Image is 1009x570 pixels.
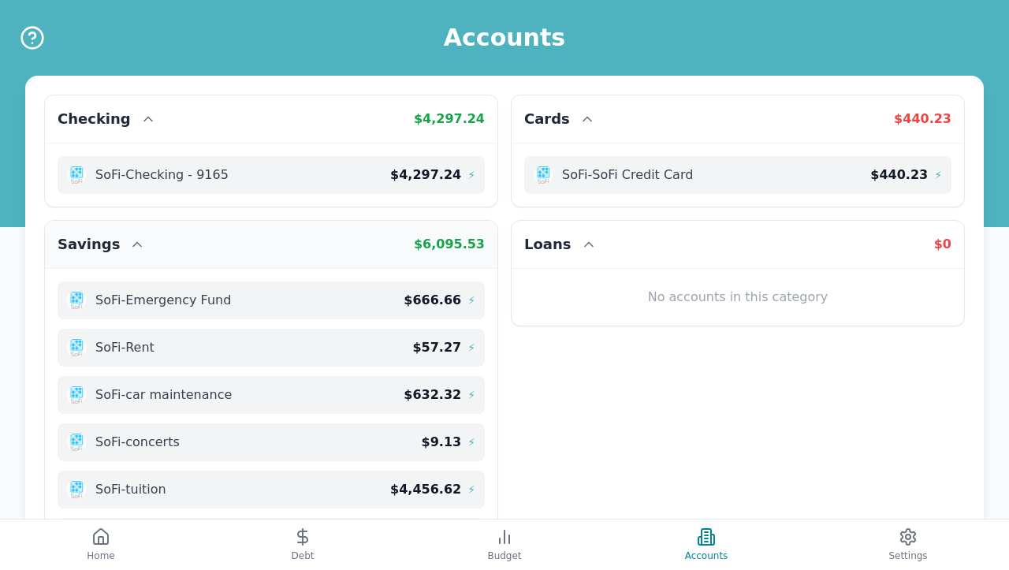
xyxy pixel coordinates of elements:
[467,292,475,308] span: ⚡
[524,233,572,255] h2: Loans
[412,338,461,357] span: $ 57.27
[524,108,570,130] h2: Cards
[95,291,231,310] span: SoFi - Emergency Fund
[67,386,86,404] img: Bank logo
[95,338,155,357] span: SoFi - Rent
[95,166,229,184] span: SoFi - Checking - 9165
[534,166,553,184] img: Bank logo
[95,480,166,499] span: SoFi - tuition
[404,520,605,570] button: Budget
[870,166,928,184] span: $ 440.23
[467,340,475,356] span: ⚡
[404,291,461,310] span: $ 666.66
[414,237,485,251] span: $ 6,095.53
[87,550,114,562] span: Home
[467,434,475,450] span: ⚡
[95,386,232,404] span: SoFi - car maintenance
[67,166,86,184] img: Bank logo
[524,281,951,313] div: No accounts in this category
[467,482,475,497] span: ⚡
[19,24,46,51] button: Help
[202,520,404,570] button: Debt
[292,550,315,562] span: Debt
[487,550,521,562] span: Budget
[58,233,120,255] h2: Savings
[58,108,131,130] h2: Checking
[685,550,728,562] span: Accounts
[444,24,565,52] h1: Accounts
[67,291,86,310] img: Bank logo
[888,550,927,562] span: Settings
[67,433,86,452] img: Bank logo
[390,480,461,499] span: $ 4,456.62
[894,111,951,126] span: $ 440.23
[404,386,461,404] span: $ 632.32
[562,166,693,184] span: SoFi - SoFi Credit Card
[390,166,461,184] span: $ 4,297.24
[605,520,807,570] button: Accounts
[67,338,86,357] img: Bank logo
[467,387,475,403] span: ⚡
[467,167,475,183] span: ⚡
[934,167,942,183] span: ⚡
[807,520,1009,570] button: Settings
[95,433,180,452] span: SoFi - concerts
[414,111,485,126] span: $ 4,297.24
[67,480,86,499] img: Bank logo
[422,433,462,452] span: $ 9.13
[934,237,951,251] span: $ 0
